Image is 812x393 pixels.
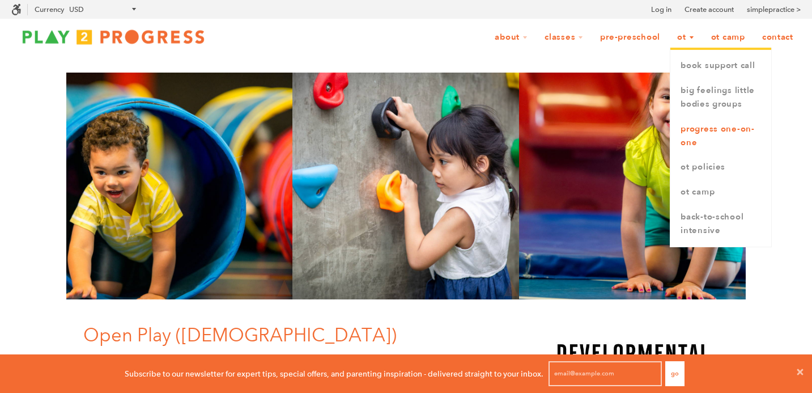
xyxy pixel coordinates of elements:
[704,27,753,48] a: OT Camp
[670,117,771,155] a: Progress One-on-One
[125,367,543,380] p: Subscribe to our newsletter for expert tips, special offers, and parenting inspiration - delivere...
[670,53,771,78] a: book support call
[593,27,668,48] a: Pre-Preschool
[670,180,771,205] a: OT Camp
[549,361,662,386] input: email@example.com
[537,27,590,48] a: Classes
[487,27,535,48] a: About
[670,155,771,180] a: OT Policies
[755,27,801,48] a: Contact
[665,361,685,386] button: Go
[670,205,771,243] a: Back-to-School Intensive
[670,78,771,117] a: Big Feelings Little Bodies Groups
[670,27,702,48] a: OT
